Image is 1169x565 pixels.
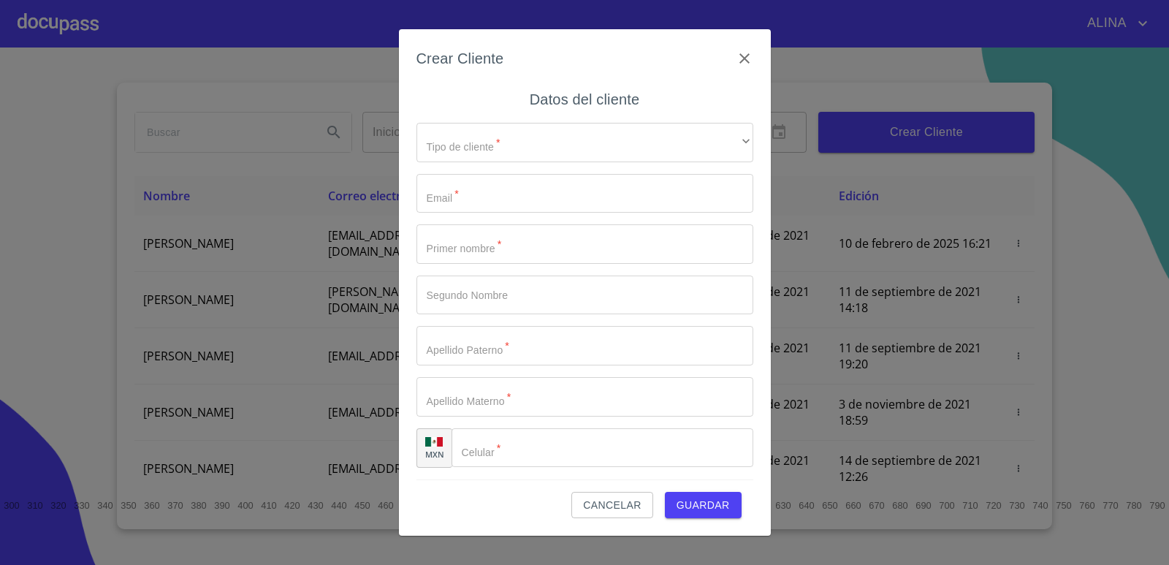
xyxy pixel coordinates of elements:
h6: Datos del cliente [530,88,639,111]
span: Cancelar [583,496,641,515]
button: Cancelar [571,492,652,519]
img: R93DlvwvvjP9fbrDwZeCRYBHk45OWMq+AAOlFVsxT89f82nwPLnD58IP7+ANJEaWYhP0Tx8kkA0WlQMPQsAAgwAOmBj20AXj6... [425,437,443,447]
div: ​ [416,123,753,162]
button: Guardar [665,492,742,519]
span: Guardar [677,496,730,515]
p: MXN [425,449,444,460]
h6: Crear Cliente [416,47,504,70]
